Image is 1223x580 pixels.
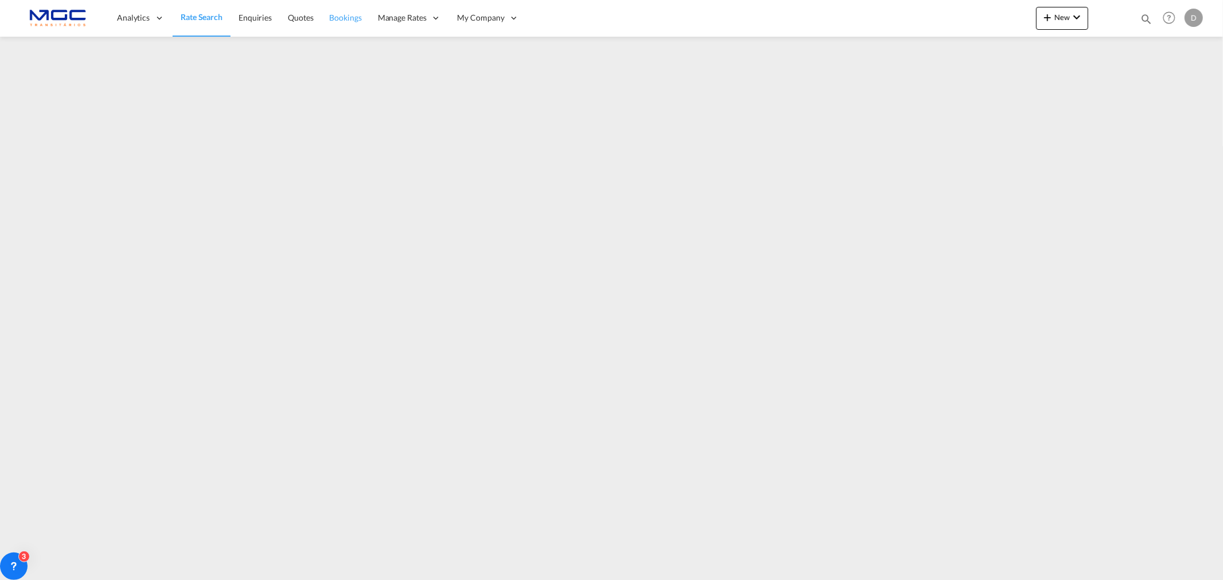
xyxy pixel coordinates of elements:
[17,5,95,31] img: 92835000d1c111ee8b33af35afdd26c7.png
[239,13,272,22] span: Enquiries
[1140,13,1152,30] div: icon-magnify
[1070,10,1084,24] md-icon: icon-chevron-down
[1036,7,1088,30] button: icon-plus 400-fgNewicon-chevron-down
[378,12,427,23] span: Manage Rates
[1159,8,1185,29] div: Help
[1041,13,1084,22] span: New
[1185,9,1203,27] div: D
[117,12,150,23] span: Analytics
[288,13,313,22] span: Quotes
[181,12,222,22] span: Rate Search
[1041,10,1054,24] md-icon: icon-plus 400-fg
[1159,8,1179,28] span: Help
[330,13,362,22] span: Bookings
[458,12,505,23] span: My Company
[1140,13,1152,25] md-icon: icon-magnify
